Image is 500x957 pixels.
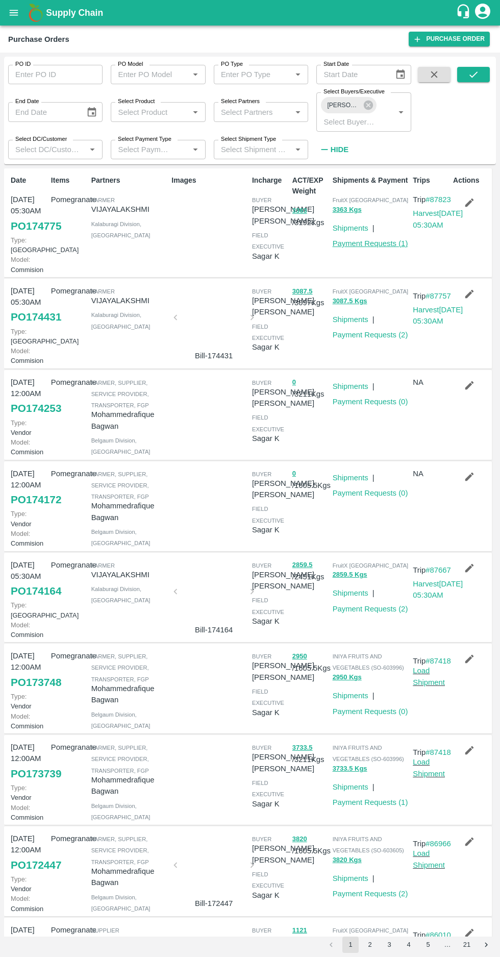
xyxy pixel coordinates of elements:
[252,745,271,751] span: buyer
[252,471,271,477] span: buyer
[331,145,348,154] strong: Hide
[11,217,61,235] a: PO174775
[91,175,168,186] p: Partners
[413,747,451,758] p: Trip
[11,673,61,692] a: PO173748
[252,927,271,934] span: buyer
[252,597,284,615] span: field executive
[413,290,463,302] p: Trip
[333,589,368,597] a: Shipments
[252,843,314,866] p: [PERSON_NAME] [PERSON_NAME]
[426,748,451,756] a: #87418
[11,418,47,437] p: Vendor
[91,803,151,820] span: Belgaum Division , [GEOGRAPHIC_DATA]
[368,468,374,483] div: |
[91,471,149,500] span: Farmer, Supplier, Service Provider, Transporter, FGP
[91,288,115,295] span: Farmer
[252,616,288,627] p: Sagar K
[91,312,151,329] span: Kalaburagi Division , [GEOGRAPHIC_DATA]
[426,840,451,848] a: #86966
[401,937,417,953] button: Go to page 4
[252,506,284,523] span: field executive
[11,833,47,856] p: [DATE] 12:00AM
[333,569,367,581] button: 2859.5 Kgs
[333,382,368,390] a: Shipments
[91,380,149,409] span: Farmer, Supplier, Service Provider, Transporter, FGP
[11,328,27,335] span: Type:
[114,143,172,156] input: Select Payment Type
[15,97,39,106] label: End Date
[368,686,374,701] div: |
[252,288,271,295] span: buyer
[333,175,409,186] p: Shipments & Payment
[11,256,30,263] span: Model:
[252,660,314,683] p: [PERSON_NAME] [PERSON_NAME]
[91,894,151,912] span: Belgaum Division , [GEOGRAPHIC_DATA]
[426,931,451,939] a: #86010
[439,940,456,950] div: …
[333,605,408,613] a: Payment Requests (2)
[333,288,409,295] span: FruitX [GEOGRAPHIC_DATA]
[333,927,409,934] span: FruitX [GEOGRAPHIC_DATA]
[292,651,307,662] button: 2950
[252,798,288,809] p: Sagar K
[91,562,115,569] span: Farmer
[91,569,168,580] p: VIJAYALAKSHMI
[91,745,149,774] span: Farmer, Supplier, Service Provider, Transporter, FGP
[292,925,307,937] button: 1121
[51,559,87,571] p: Pomegranate
[91,221,151,238] span: Kalaburagi Division , [GEOGRAPHIC_DATA]
[456,4,473,22] div: customer-support
[292,286,313,298] button: 3087.5
[292,559,329,583] p: / 2451 Kgs
[91,204,168,215] p: VIJAYALAKSHMI
[292,205,329,228] p: / 3192 Kgs
[11,600,47,620] p: [GEOGRAPHIC_DATA]
[333,935,362,946] button: 1121 Kgs
[292,742,313,754] button: 3733.5
[333,653,404,671] span: INIYA FRUITS AND VEGETABLES (SO-603996)
[291,143,305,156] button: Open
[252,524,288,535] p: Sagar K
[11,582,61,600] a: PO174164
[11,468,47,491] p: [DATE] 12:00AM
[11,783,47,802] p: Vendor
[11,529,47,548] p: Commision
[368,869,374,884] div: |
[91,529,151,546] span: Belgaum Division , [GEOGRAPHIC_DATA]
[11,713,30,720] span: Model:
[413,565,463,576] p: Trip
[51,833,87,844] p: Pomegranate
[8,33,69,46] div: Purchase Orders
[91,437,151,455] span: Belgaum Division , [GEOGRAPHIC_DATA]
[252,689,284,706] span: field executive
[333,204,362,216] button: 3363 Kgs
[252,324,284,341] span: field executive
[189,68,202,81] button: Open
[11,559,47,582] p: [DATE] 05:30AM
[362,937,378,953] button: Go to page 2
[15,60,31,68] label: PO ID
[342,937,359,953] button: page 1
[252,934,314,957] p: [PERSON_NAME] [PERSON_NAME]
[333,315,368,324] a: Shipments
[292,468,296,480] button: 0
[368,583,374,599] div: |
[333,296,367,307] button: 3087.5 Kgs
[413,758,445,777] a: Load Shipment
[11,194,47,217] p: [DATE] 05:30AM
[333,474,368,482] a: Shipments
[11,803,47,822] p: Commision
[252,204,314,227] p: [PERSON_NAME] [PERSON_NAME]
[91,711,151,729] span: Belgaum Division , [GEOGRAPHIC_DATA]
[394,106,408,119] button: Open
[91,197,115,203] span: Farmer
[252,380,271,386] span: buyer
[11,742,47,765] p: [DATE] 12:00AM
[118,97,155,106] label: Select Product
[391,65,410,84] button: Choose date
[91,295,168,306] p: VIJAYALAKSHMI
[453,175,489,186] p: Actions
[252,175,288,186] p: Incharge
[26,3,46,23] img: logo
